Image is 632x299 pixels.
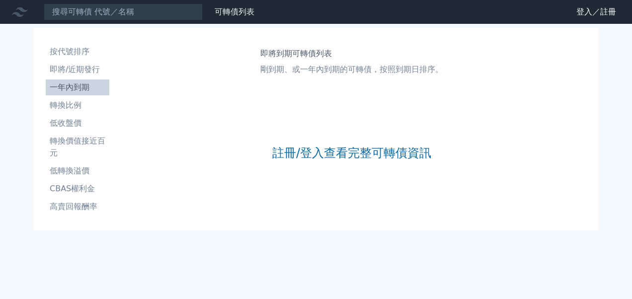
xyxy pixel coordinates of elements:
[46,64,109,75] li: 即將/近期發行
[46,135,109,159] li: 轉換價值接近百元
[46,97,109,113] a: 轉換比例
[46,62,109,77] a: 即將/近期發行
[44,3,203,20] input: 搜尋可轉債 代號／名稱
[46,199,109,215] a: 高賣回報酬率
[46,115,109,131] a: 低收盤價
[46,44,109,60] a: 按代號排序
[272,145,431,161] a: 註冊/登入查看完整可轉債資訊
[46,46,109,58] li: 按代號排序
[46,183,109,195] li: CBAS權利金
[260,64,443,75] p: 剛到期、或一年內到期的可轉債，按照到期日排序。
[46,133,109,161] a: 轉換價值接近百元
[46,117,109,129] li: 低收盤價
[46,201,109,213] li: 高賣回報酬率
[46,181,109,197] a: CBAS權利金
[215,7,254,16] a: 可轉債列表
[46,79,109,95] a: 一年內到期
[260,48,443,60] h1: 即將到期可轉債列表
[46,99,109,111] li: 轉換比例
[46,165,109,177] li: 低轉換溢價
[46,81,109,93] li: 一年內到期
[46,163,109,179] a: 低轉換溢價
[568,4,624,20] a: 登入／註冊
